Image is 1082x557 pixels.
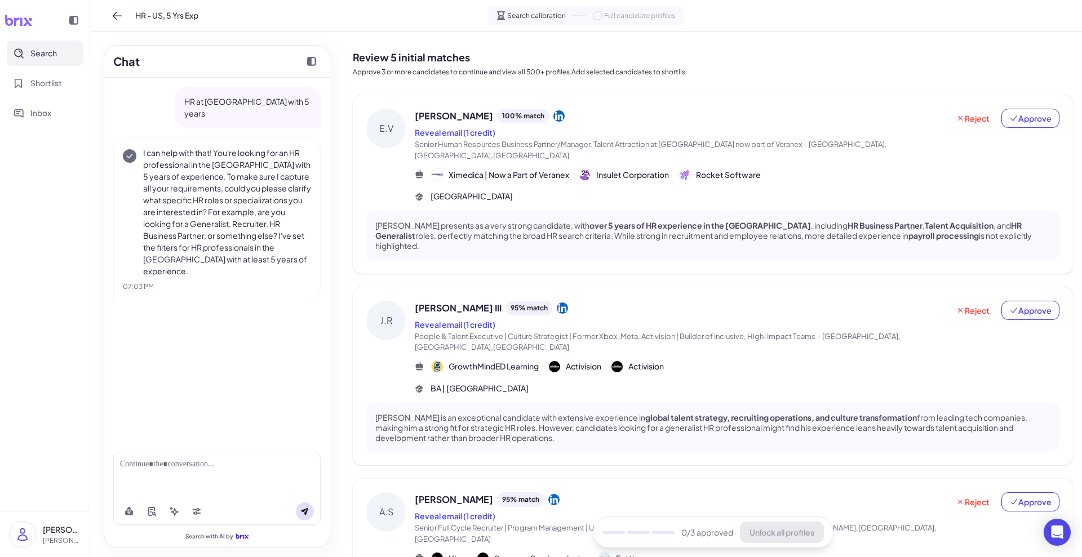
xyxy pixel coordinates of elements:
div: A.S [366,492,406,532]
span: Search with AI by [185,533,233,540]
img: 公司logo [549,361,560,372]
strong: Talent Acquisition [925,220,994,230]
img: 公司logo [611,361,623,372]
span: Reject [956,305,990,316]
strong: over 5 years of HR experience in the [GEOGRAPHIC_DATA] [589,220,811,230]
span: BA | [GEOGRAPHIC_DATA] [431,382,529,394]
span: [PERSON_NAME] [415,109,493,123]
button: Reveal email (1 credit) [415,319,495,331]
span: Search calibration [507,11,566,21]
strong: global talent strategy, recruiting operations, and culture transformation [645,412,917,422]
img: user_logo.png [10,522,36,547]
button: Reject [948,109,997,128]
span: Reject [956,113,990,124]
div: Open Intercom Messenger [1044,519,1071,546]
span: [GEOGRAPHIC_DATA][PERSON_NAME],[GEOGRAPHIC_DATA],[GEOGRAPHIC_DATA] [415,523,937,543]
span: Reject [956,496,990,507]
div: 07:03 PM [123,282,311,292]
span: Approve [1009,305,1052,316]
p: HR at [GEOGRAPHIC_DATA] with 5 years [184,96,312,119]
span: Full candidate profiles [604,11,675,21]
button: Approve [1001,301,1059,320]
span: Rocket Software [696,169,761,181]
span: People & Talent Executive | Culture Strategist | Former Xbox, Meta, Activision | Builder of Inclu... [415,332,815,341]
span: Inbox [30,107,51,119]
span: · [818,332,820,341]
span: · [804,140,806,149]
img: 公司logo [679,169,690,180]
span: HR - US, 5 Yrs Exp [135,10,198,21]
div: 95 % match [506,301,552,315]
button: Inbox [7,100,83,126]
span: [GEOGRAPHIC_DATA] [431,190,513,202]
button: Approve [1001,109,1059,128]
div: J.R [366,301,406,340]
span: [PERSON_NAME] III [415,301,502,315]
span: Shortlist [30,77,62,89]
span: [PERSON_NAME] [415,493,493,506]
button: Shortlist [7,70,83,96]
span: Activision [566,360,601,372]
span: 0 /3 approved [681,527,733,538]
div: 95 % match [498,492,544,507]
p: [PERSON_NAME] presents as a very strong candidate, with , including , , and roles, perfectly matc... [375,220,1050,251]
strong: HR Business Partner [848,220,923,230]
span: [GEOGRAPHIC_DATA],[GEOGRAPHIC_DATA],[GEOGRAPHIC_DATA] [415,140,887,160]
p: I can help with that! You're looking for an HR professional in the [GEOGRAPHIC_DATA] with 5 years... [143,147,311,277]
button: Reveal email (1 credit) [415,127,495,139]
p: [PERSON_NAME] [43,524,81,536]
span: Senior Human Resources Business Partner/Manager, Talent Attraction at [GEOGRAPHIC_DATA] now part ... [415,140,802,149]
img: 公司logo [579,169,591,180]
button: Reject [948,492,997,511]
img: 公司logo [432,169,443,180]
strong: HR Generalist [375,220,1022,240]
span: Ximedica | Now a Part of Veranex [449,169,569,181]
h2: Review 5 initial matches [353,50,1073,65]
span: Insulet Corporation [596,169,669,181]
button: Collapse chat [303,52,321,70]
span: Senior Full Cycle Recruiter | Program Management | University Lead | People Ops | Scaler [415,523,713,532]
button: Send message [296,502,314,520]
strong: payroll processing [908,230,979,240]
span: GrowthMindED Learning [449,360,539,372]
p: [PERSON_NAME][EMAIL_ADDRESS][DOMAIN_NAME] [43,536,81,546]
p: Approve 3 or more candidates to continue and view all 500+ profiles.Add selected candidates to sh... [353,67,1073,77]
h2: Chat [113,53,140,70]
span: Activision [628,360,664,372]
span: Search [30,47,57,59]
div: E.V [366,109,406,148]
span: Approve [1009,113,1052,124]
button: Reveal email (1 credit) [415,510,495,522]
button: Reject [948,301,997,320]
button: Search [7,41,83,66]
p: [PERSON_NAME] is an exceptional candidate with extensive experience in from leading tech companie... [375,412,1050,443]
span: Approve [1009,496,1052,507]
div: 100 % match [498,109,549,123]
button: Approve [1001,492,1059,511]
img: 公司logo [432,361,443,372]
